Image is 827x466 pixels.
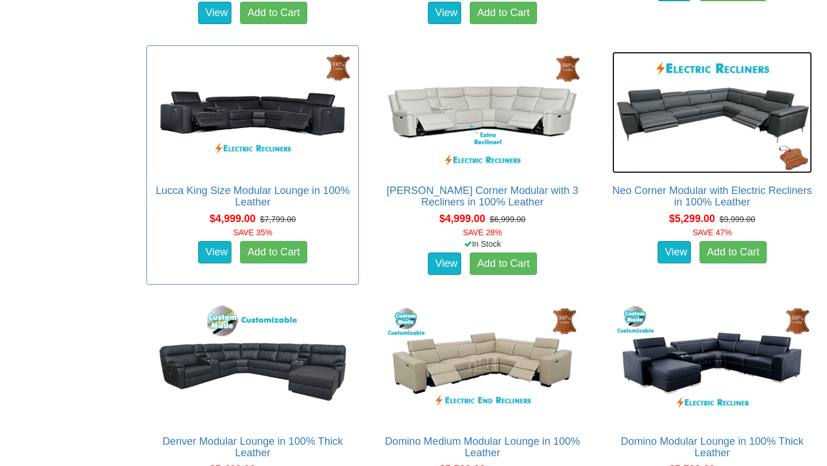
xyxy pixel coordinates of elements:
[210,213,256,224] span: $4,999.00
[198,241,231,264] a: View
[621,436,803,459] a: Domino Modular Lounge in 100% Thick Leather
[382,52,582,174] img: Santiago Corner Modular with 3 Recliners in 100% Leather
[658,241,691,264] a: View
[153,52,353,174] img: Lucca King Size Modular Lounge in 100% Leather
[470,2,537,25] a: Add to Cart
[700,241,767,264] a: Add to Cart
[198,2,231,25] a: View
[233,228,272,237] font: SAVE 35%
[382,302,582,425] img: Domino Medium Modular Lounge in 100% Leather
[428,2,461,25] a: View
[428,253,461,275] a: View
[463,228,502,237] font: SAVE 28%
[240,2,307,25] a: Add to Cart
[387,185,578,208] a: [PERSON_NAME] Corner Modular with 3 Recliners in 100% Leather
[612,52,812,174] img: Neo Corner Modular with Electric Recliners in 100% Leather
[490,215,525,224] del: $6,999.00
[669,213,715,224] span: $5,299.00
[240,241,307,264] a: Add to Cart
[385,436,580,459] a: Domino Medium Modular Lounge in 100% Leather
[470,253,537,275] a: Add to Cart
[163,436,343,459] a: Denver Modular Lounge in 100% Thick Leather
[612,302,812,425] img: Domino Modular Lounge in 100% Thick Leather
[260,215,296,224] del: $7,799.00
[374,238,591,250] div: In Stock
[156,185,350,208] a: Lucca King Size Modular Lounge in 100% Leather
[612,185,812,208] a: Neo Corner Modular with Electric Recliners in 100% Leather
[720,215,755,224] del: $9,999.00
[439,213,485,224] span: $4,999.00
[153,302,353,425] img: Denver Modular Lounge in 100% Thick Leather
[693,228,732,237] font: SAVE 47%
